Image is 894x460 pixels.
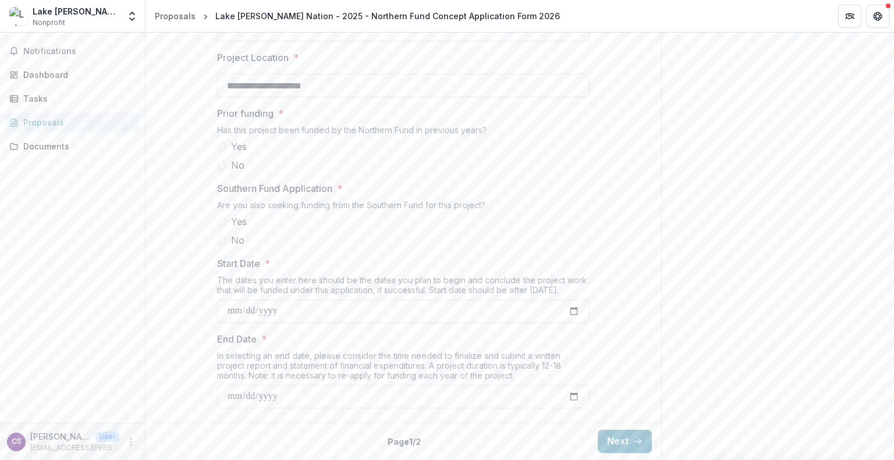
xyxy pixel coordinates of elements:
p: [EMAIL_ADDRESS][PERSON_NAME][DOMAIN_NAME] [30,443,119,453]
span: Nonprofit [33,17,65,28]
span: Notifications [23,47,136,56]
p: Southern Fund Application [217,181,332,195]
button: Notifications [5,42,140,60]
span: No [231,158,244,172]
button: Get Help [866,5,889,28]
div: Has this project been funded by the Northern Fund in previous years? [217,125,590,140]
div: Tasks [23,92,131,105]
p: Prior funding [217,106,274,120]
a: Documents [5,137,140,156]
a: Proposals [5,113,140,132]
p: Page 1 / 2 [388,436,421,448]
span: No [231,233,244,247]
div: Proposals [155,10,196,22]
span: Yes [231,140,247,154]
div: Documents [23,140,131,152]
div: Lake [PERSON_NAME] Nation [33,5,119,17]
a: Tasks [5,89,140,108]
img: Lake Babine Nation [9,7,28,26]
div: In selecting an end date, please consider the time needed to finalize and submit a written projec... [217,351,590,385]
p: User [95,432,119,442]
span: Yes [231,215,247,229]
div: Proposals [23,116,131,129]
div: Dashboard [23,69,131,81]
nav: breadcrumb [150,8,565,24]
p: End Date [217,332,257,346]
p: [PERSON_NAME] [30,430,91,443]
p: Start Date [217,256,260,270]
button: Partners [838,5,861,28]
div: The dates you enter here should be the dates you plan to begin and conclude the project work that... [217,275,590,299]
div: Lake [PERSON_NAME] Nation - 2025 - Northern Fund Concept Application Form 2026 [215,10,560,22]
button: More [124,435,138,449]
button: Next [598,430,652,453]
div: Cassie Seibert [12,438,22,445]
a: Dashboard [5,65,140,84]
a: Proposals [150,8,200,24]
p: Project Location [217,51,289,65]
div: Are you also seeking funding from the Southern Fund for this project? [217,200,590,215]
button: Open entity switcher [124,5,140,28]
